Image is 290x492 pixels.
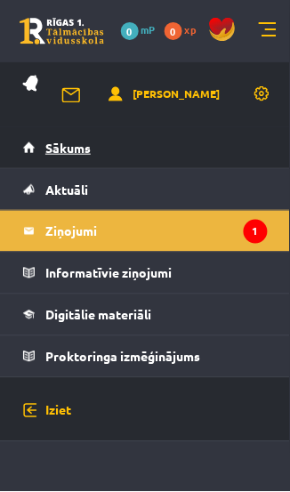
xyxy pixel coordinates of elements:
[45,253,268,294] legend: Informatīvie ziņojumi
[244,220,268,244] i: 1
[206,199,240,231] div: 10:43 [DATE]
[50,328,240,344] div: No:
[45,349,200,365] span: Proktoringa izmēģinājums
[165,22,205,36] a: 0 xp
[23,294,268,335] a: Digitālie materiāli
[23,378,268,443] a: Iziet
[185,22,197,36] span: xp
[50,187,206,244] h4: Temats: Rīgas 1. Tālmācības vidusskolas 2025./2026. mācību gada atklāšanas pasākums
[20,18,104,44] a: Rīgas 1. Tālmācības vidusskola
[23,127,268,168] a: Sākums
[45,307,151,323] span: Digitālie materiāli
[23,253,268,294] a: Informatīvie ziņojumi
[45,140,91,156] span: Sākums
[109,85,220,104] a: [PERSON_NAME]
[23,336,268,377] a: Proktoringa izmēģinājums
[50,346,229,391] strong: Anda Laine Jātniece (klases audzinātāja - 10.c1, 10.c2, 11.b1, 11.b3, 12.a2, 12.c2) (Administratori)
[121,22,139,40] span: 0
[23,211,268,252] a: Ziņojumi1
[45,211,268,252] legend: Ziņojumi
[141,22,156,36] span: mP
[36,36,254,68] a: Jauns ziņojums
[165,22,182,40] span: 0
[23,169,268,210] a: Aktuāli
[50,263,101,315] img: Anda Laine Jātniece (klases audzinātāja - 10.c1, 10.c2, 11.b1, 11.b3, 12.a2, 12.c2)
[45,181,88,198] span: Aktuāli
